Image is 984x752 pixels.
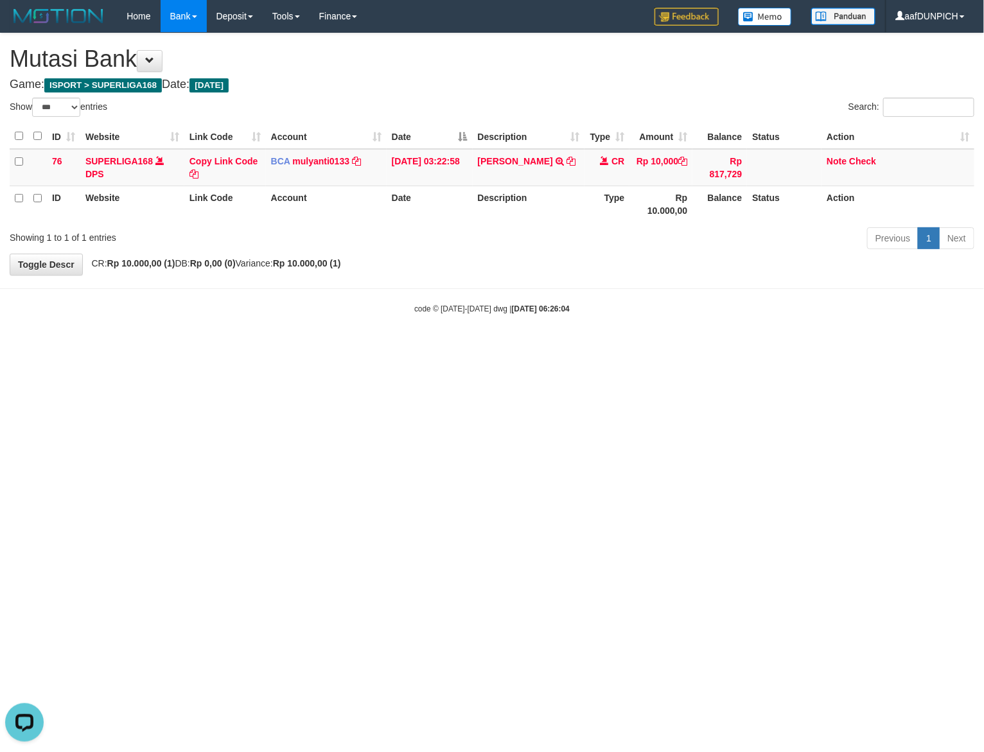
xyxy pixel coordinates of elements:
[655,8,719,26] img: Feedback.jpg
[611,156,624,166] span: CR
[190,258,236,268] strong: Rp 0,00 (0)
[107,258,175,268] strong: Rp 10.000,00 (1)
[883,98,974,117] input: Search:
[747,124,821,149] th: Status
[473,186,585,222] th: Description
[80,149,184,186] td: DPS
[10,98,107,117] label: Show entries
[584,124,629,149] th: Type: activate to sort column ascending
[692,186,747,222] th: Balance
[10,46,974,72] h1: Mutasi Bank
[849,156,876,166] a: Check
[5,5,44,44] button: Open LiveChat chat widget
[387,149,473,186] td: [DATE] 03:22:58
[85,258,341,268] span: CR: DB: Variance:
[52,156,62,166] span: 76
[629,149,692,186] td: Rp 10,000
[678,156,687,166] a: Copy Rp 10,000 to clipboard
[629,124,692,149] th: Amount: activate to sort column ascending
[189,78,229,92] span: [DATE]
[567,156,575,166] a: Copy DEWI PITRI NINGSIH to clipboard
[47,124,80,149] th: ID: activate to sort column ascending
[692,149,747,186] td: Rp 817,729
[184,124,266,149] th: Link Code: activate to sort column ascending
[584,186,629,222] th: Type
[292,156,349,166] a: mulyanti0133
[414,304,570,313] small: code © [DATE]-[DATE] dwg |
[47,186,80,222] th: ID
[478,156,553,166] a: [PERSON_NAME]
[85,156,153,166] a: SUPERLIGA168
[867,227,918,249] a: Previous
[473,124,585,149] th: Description: activate to sort column ascending
[80,124,184,149] th: Website: activate to sort column ascending
[352,156,361,166] a: Copy mulyanti0133 to clipboard
[512,304,570,313] strong: [DATE] 06:26:04
[811,8,875,25] img: panduan.png
[827,156,847,166] a: Note
[10,6,107,26] img: MOTION_logo.png
[387,124,473,149] th: Date: activate to sort column descending
[10,78,974,91] h4: Game: Date:
[821,186,974,222] th: Action
[271,156,290,166] span: BCA
[10,226,400,244] div: Showing 1 to 1 of 1 entries
[189,156,258,179] a: Copy Link Code
[821,124,974,149] th: Action: activate to sort column ascending
[848,98,974,117] label: Search:
[738,8,792,26] img: Button%20Memo.svg
[10,254,83,275] a: Toggle Descr
[266,124,387,149] th: Account: activate to sort column ascending
[939,227,974,249] a: Next
[918,227,940,249] a: 1
[32,98,80,117] select: Showentries
[80,186,184,222] th: Website
[184,186,266,222] th: Link Code
[273,258,341,268] strong: Rp 10.000,00 (1)
[692,124,747,149] th: Balance
[747,186,821,222] th: Status
[44,78,162,92] span: ISPORT > SUPERLIGA168
[629,186,692,222] th: Rp 10.000,00
[266,186,387,222] th: Account
[387,186,473,222] th: Date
